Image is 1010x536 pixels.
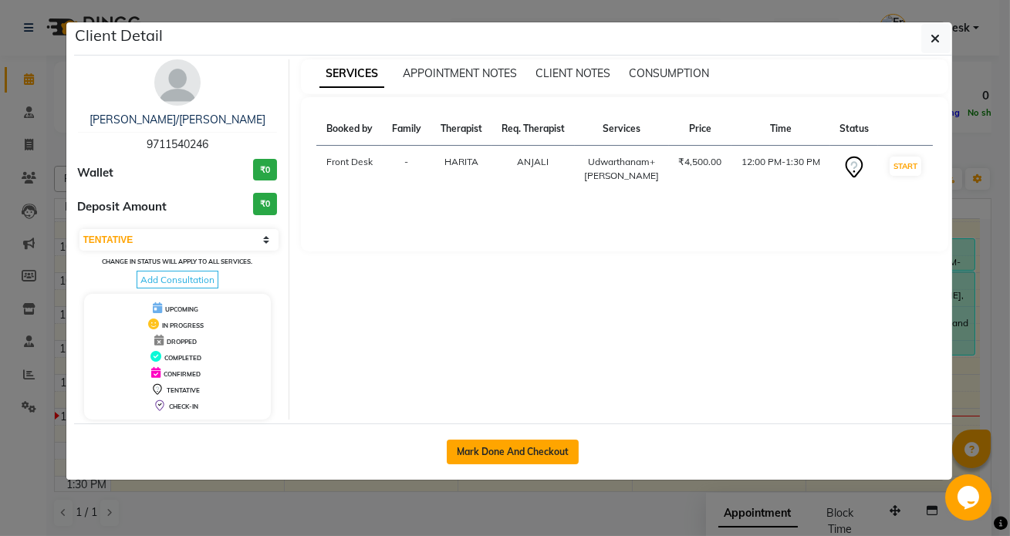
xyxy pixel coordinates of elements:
img: avatar [154,59,201,106]
h3: ₹0 [253,159,277,181]
th: Price [669,113,731,146]
th: Req. Therapist [491,113,575,146]
span: CHECK-IN [169,403,198,410]
th: Time [731,113,830,146]
th: Family [382,113,431,146]
td: - [382,146,431,193]
span: Wallet [78,164,114,182]
div: ₹4,500.00 [678,155,722,169]
span: SERVICES [319,60,384,88]
span: UPCOMING [165,305,198,313]
span: CONSUMPTION [629,66,709,80]
span: COMPLETED [164,354,201,362]
td: 12:00 PM-1:30 PM [731,146,830,193]
iframe: chat widget [945,474,995,521]
span: DROPPED [167,338,197,346]
span: Add Consultation [137,271,218,288]
span: CONFIRMED [164,370,201,378]
small: Change in status will apply to all services. [102,258,252,265]
span: ANJALI [518,156,549,167]
a: [PERSON_NAME]/[PERSON_NAME] [90,113,265,126]
button: Mark Done And Checkout [447,440,579,464]
span: IN PROGRESS [162,322,204,329]
span: 9711540246 [147,137,208,151]
td: Front Desk [316,146,382,193]
th: Services [575,113,669,146]
h3: ₹0 [253,193,277,215]
div: Udwarthanam+[PERSON_NAME] [584,155,660,183]
span: CLIENT NOTES [535,66,610,80]
span: TENTATIVE [167,386,200,394]
span: Deposit Amount [78,198,167,216]
button: START [890,157,921,176]
h5: Client Detail [76,24,164,47]
span: HARITA [444,156,478,167]
span: APPOINTMENT NOTES [403,66,517,80]
th: Booked by [316,113,382,146]
th: Status [830,113,879,146]
th: Therapist [431,113,491,146]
